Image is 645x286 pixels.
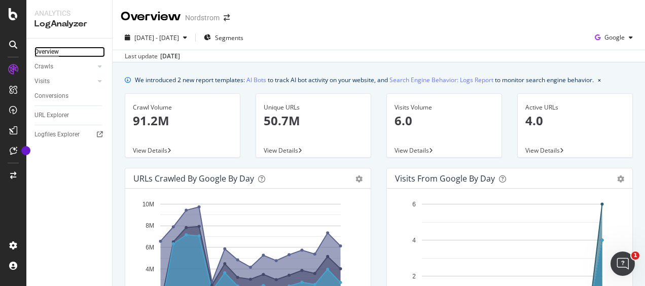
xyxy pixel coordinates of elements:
[389,75,493,85] a: Search Engine Behavior: Logs Report
[134,33,179,42] span: [DATE] - [DATE]
[125,75,633,85] div: info banner
[591,29,637,46] button: Google
[125,52,180,61] div: Last update
[631,252,639,260] span: 1
[34,61,95,72] a: Crawls
[395,173,495,184] div: Visits from Google by day
[34,47,105,57] a: Overview
[142,201,154,208] text: 10M
[185,13,220,23] div: Nordstrom
[264,112,363,129] p: 50.7M
[200,29,247,46] button: Segments
[135,75,594,85] div: We introduced 2 new report templates: to track AI bot activity on your website, and to monitor se...
[133,146,167,155] span: View Details
[412,237,416,244] text: 4
[133,103,232,112] div: Crawl Volume
[264,146,298,155] span: View Details
[355,175,363,183] div: gear
[21,146,30,155] div: Tooltip anchor
[34,76,95,87] a: Visits
[224,14,230,21] div: arrow-right-arrow-left
[34,110,105,121] a: URL Explorer
[121,29,191,46] button: [DATE] - [DATE]
[121,8,181,25] div: Overview
[34,61,53,72] div: Crawls
[395,146,429,155] span: View Details
[34,110,69,121] div: URL Explorer
[34,18,104,30] div: LogAnalyzer
[160,52,180,61] div: [DATE]
[34,47,59,57] div: Overview
[34,129,105,140] a: Logfiles Explorer
[133,112,232,129] p: 91.2M
[604,33,625,42] span: Google
[525,103,625,112] div: Active URLs
[617,175,624,183] div: gear
[34,8,104,18] div: Analytics
[34,76,50,87] div: Visits
[595,73,603,87] button: close banner
[146,223,154,230] text: 8M
[215,33,243,42] span: Segments
[611,252,635,276] iframe: Intercom live chat
[525,112,625,129] p: 4.0
[146,266,154,273] text: 4M
[146,244,154,251] text: 6M
[34,91,105,101] a: Conversions
[264,103,363,112] div: Unique URLs
[525,146,560,155] span: View Details
[34,91,68,101] div: Conversions
[412,201,416,208] text: 6
[246,75,266,85] a: AI Bots
[395,112,494,129] p: 6.0
[412,273,416,280] text: 2
[133,173,254,184] div: URLs Crawled by Google by day
[395,103,494,112] div: Visits Volume
[34,129,80,140] div: Logfiles Explorer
